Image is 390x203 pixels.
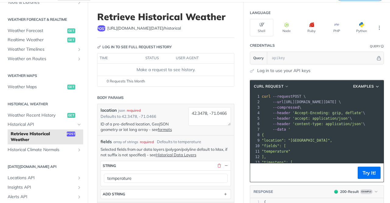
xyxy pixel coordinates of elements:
[127,108,141,113] div: required
[101,147,231,158] p: Selected fields from our data layers (polygon/polyline default to Max, if not suffix is not speci...
[5,73,83,78] h2: Weather Maps
[377,25,382,31] svg: More ellipsis
[250,19,273,36] button: Shell
[254,84,283,89] span: cURL Request
[5,145,83,154] a: Historical Climate NormalsShow subpages for Historical Climate Normals
[262,160,292,165] span: "timesteps": [
[8,175,75,181] span: Locations API
[250,116,261,121] div: 5
[97,53,143,63] th: time
[67,85,75,89] span: get
[67,132,75,136] span: post
[77,147,82,152] button: Show subpages for Historical Climate Normals
[5,45,83,54] a: Weather TimelinesShow subpages for Weather Timelines
[358,167,381,179] button: Try It!
[5,183,83,192] a: Insights APIShow subpages for Insights API
[5,35,83,45] a: Realtime Weatherget
[250,94,261,99] div: 1
[8,112,66,118] span: Weather Recent History
[8,147,75,153] span: Historical Climate Normals
[292,116,350,121] span: 'accept: application/json'
[273,94,292,99] span: --request
[118,108,125,113] div: json
[250,132,261,138] div: 8
[370,44,380,49] div: Query
[250,52,267,64] button: Query
[250,149,261,154] div: 11
[97,95,124,100] div: Body Params
[5,26,83,35] a: Weather Forecastget
[262,100,341,104] span: [URL][DOMAIN_NAME][DATE] \
[101,107,117,114] label: location
[5,120,83,129] a: Historical APIHide subpages for Historical API
[381,45,384,48] i: Information
[250,127,261,132] div: 7
[253,55,264,61] span: Query
[250,43,275,48] div: Credentials
[262,155,266,159] span: ],
[300,19,323,36] button: Ruby
[103,192,125,196] div: ADD string
[273,111,290,115] span: --header
[273,105,299,110] span: --compressed
[262,94,306,99] span: POST \
[250,138,261,143] div: 9
[250,110,261,116] div: 4
[334,190,338,194] span: 200
[262,94,271,99] span: curl
[375,23,384,32] button: More Languages
[262,149,290,154] span: "temperature"
[5,82,83,92] a: Weather Mapsget
[370,44,384,49] div: QueryInformation
[107,78,145,84] span: 0 Requests This Month
[253,189,273,195] button: RESPONSE
[97,25,106,31] span: post
[262,138,332,143] span: "location": "[GEOGRAPHIC_DATA]",
[158,127,172,132] a: formats
[325,19,348,36] button: PHP
[273,116,290,121] span: --header
[77,194,82,199] button: Show subpages for Alerts API
[101,190,231,199] button: ADD string
[262,133,264,137] span: {
[67,38,75,42] span: get
[223,163,229,169] button: Hide
[360,189,373,194] span: Example
[100,67,232,73] div: Make a request to see history.
[340,189,359,194] div: 200 - Result
[350,19,373,36] button: Python
[67,28,75,33] span: get
[273,122,290,126] span: --header
[8,129,83,144] a: Retrieve Historical Weatherpost
[250,99,261,105] div: 2
[77,47,82,52] button: Show subpages for Weather Timelines
[8,56,75,62] span: Weather on Routes
[353,84,374,89] span: Examples
[269,52,376,64] input: apikey
[262,144,286,148] span: "fields": [
[101,161,231,170] button: string
[292,122,363,126] span: 'content-type: application/json'
[5,54,83,63] a: Weather on RoutesShow subpages for Weather on Routes
[103,163,116,168] div: string
[101,139,112,145] span: fields
[262,122,365,126] span: \
[77,185,82,190] button: Show subpages for Insights API
[8,37,66,43] span: Realtime Weather
[5,173,83,183] a: Locations APIShow subpages for Locations API
[107,25,181,31] span: https://api.tomorrow.io/v4/historical
[8,194,75,200] span: Alerts API
[101,121,185,132] p: ID of a pre-defined location, GeoJSON geometry or lat long array - see
[262,111,365,115] span: \
[216,163,222,169] button: Delete
[97,44,172,50] div: Log in to see full request history
[288,127,290,132] span: '
[5,101,83,107] h2: Historical Weather
[331,189,381,195] button: 200200-ResultExample
[275,19,298,36] button: Node
[157,139,201,145] div: Defaults to temperature
[250,10,271,16] div: Language
[257,67,310,74] a: Log in to use your API keys
[262,116,352,121] span: \
[143,53,174,63] th: status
